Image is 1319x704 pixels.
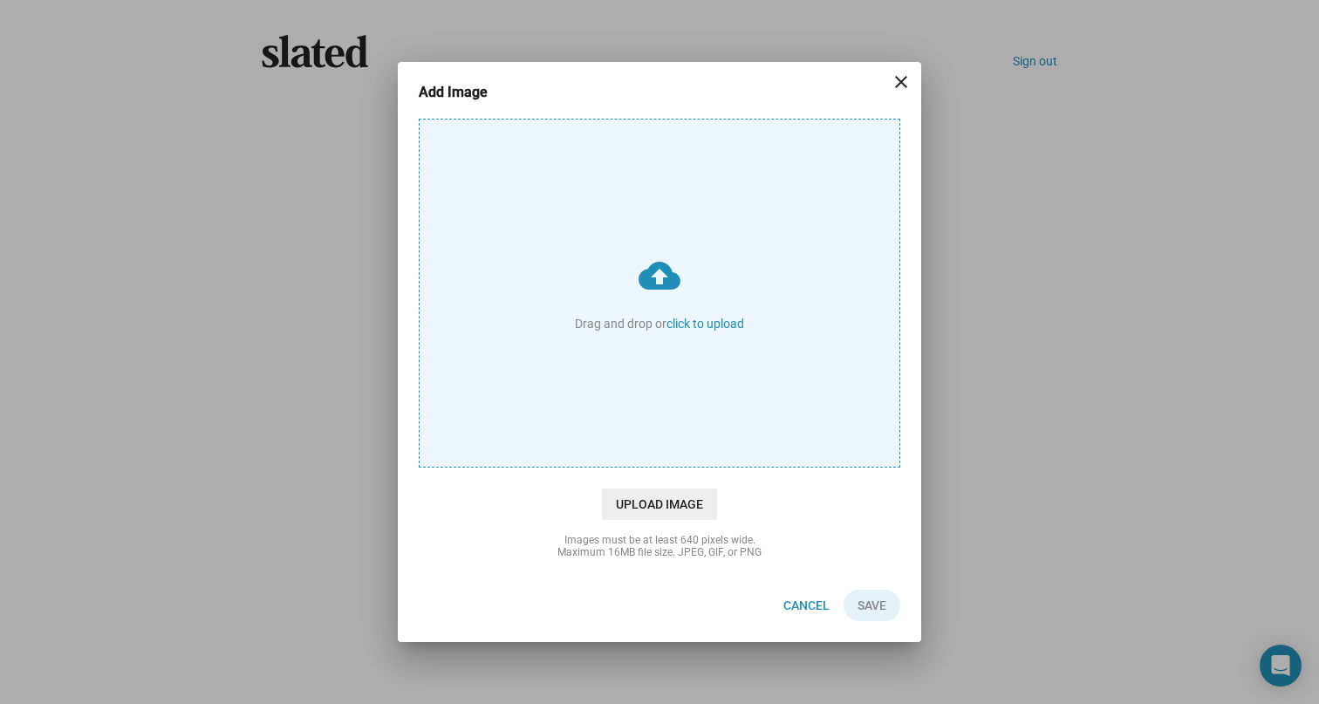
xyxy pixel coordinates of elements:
[891,72,912,92] mat-icon: close
[485,534,834,558] div: Images must be at least 640 pixels wide. Maximum 16MB file size. JPEG, GIF, or PNG
[844,590,900,621] button: Save
[783,590,830,621] span: Cancel
[602,489,717,520] span: Upload Image
[769,590,844,621] button: Cancel
[419,83,512,101] h3: Add Image
[858,590,886,621] span: Save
